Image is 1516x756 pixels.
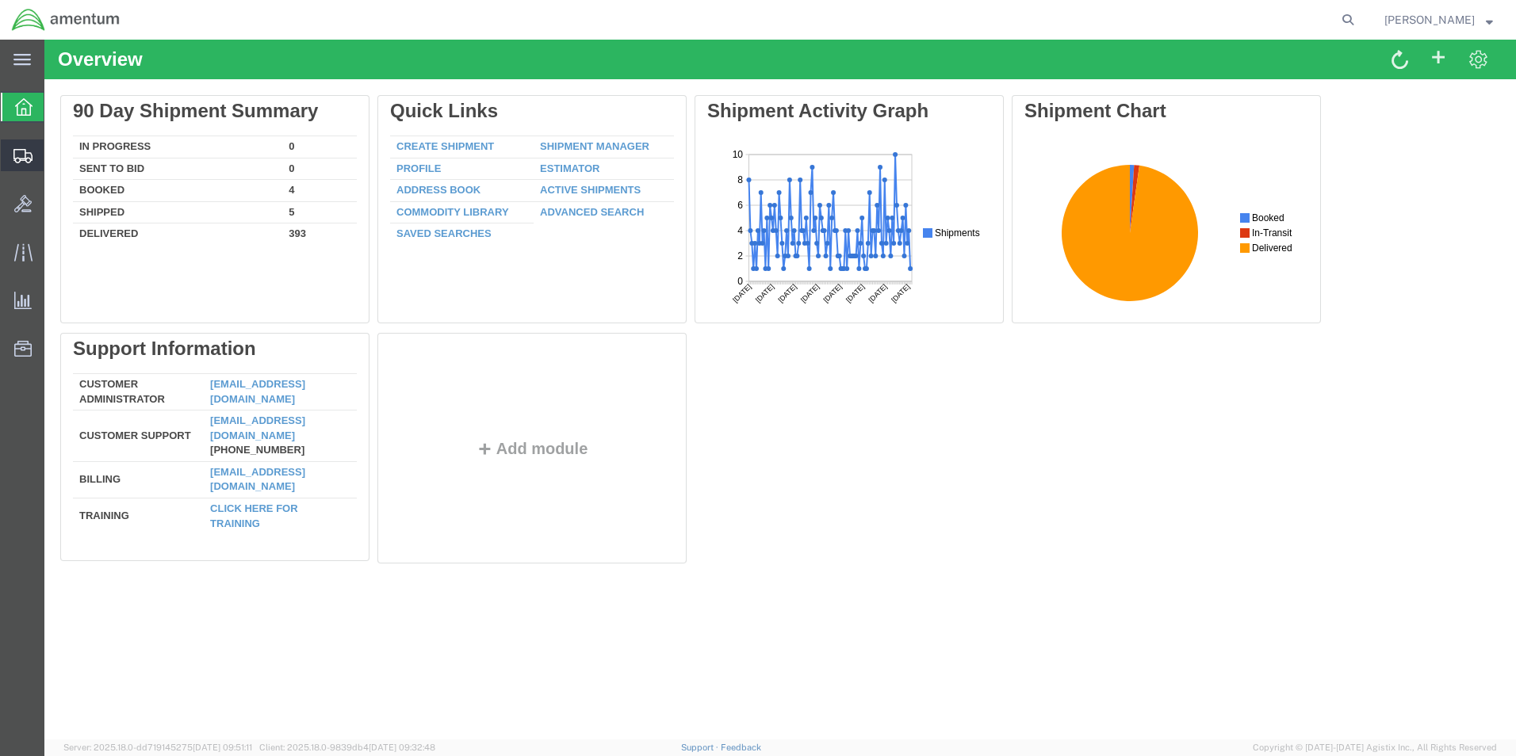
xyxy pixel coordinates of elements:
a: [EMAIL_ADDRESS][DOMAIN_NAME] [166,375,261,402]
text: [DATE] [137,139,159,161]
a: Click here for training [166,463,254,490]
a: Feedback [721,743,761,752]
text: 6 [30,57,36,68]
td: 0 [238,118,312,140]
td: 393 [238,184,312,202]
span: Client: 2025.18.0-9839db4 [259,743,435,752]
button: Add module [427,400,549,418]
text: 2 [30,108,36,119]
td: 0 [238,97,312,119]
a: Estimator [496,123,555,135]
span: [DATE] 09:51:11 [193,743,252,752]
td: 4 [238,140,312,162]
a: Saved Searches [352,188,447,200]
text: [DATE] [70,139,91,161]
a: Advanced Search [496,166,599,178]
a: Address Book [352,144,436,156]
text: [DATE] [92,139,113,161]
text: 0 [30,133,36,144]
a: [EMAIL_ADDRESS][DOMAIN_NAME] [166,426,261,453]
button: [PERSON_NAME] [1384,10,1494,29]
text: Delivered [228,100,268,111]
text: [DATE] [115,139,136,161]
img: logo [11,8,121,32]
a: Create Shipment [352,101,450,113]
a: Active Shipments [496,144,596,156]
text: Shipments [228,85,273,96]
td: Shipped [29,162,238,184]
span: Valentin Ortega [1384,11,1475,29]
iframe: FS Legacy Container [44,40,1516,739]
td: Delivered [29,184,238,202]
text: [DATE] [24,139,45,161]
a: Support [681,743,721,752]
td: Sent To Bid [29,118,238,140]
text: Booked [228,70,260,81]
span: Copyright © [DATE]-[DATE] Agistix Inc., All Rights Reserved [1253,741,1497,754]
text: 10 [25,6,36,17]
td: Training [29,458,159,491]
text: [DATE] [160,139,182,161]
span: [DATE] 09:32:48 [369,743,435,752]
text: [DATE] [47,139,68,161]
text: In-Transit [228,85,268,96]
div: Shipment Chart [980,60,1264,82]
td: Customer Administrator [29,334,159,371]
td: Billing [29,422,159,458]
div: Shipment Activity Graph [663,60,947,82]
div: Quick Links [346,60,630,82]
text: 4 [30,82,36,94]
td: [PHONE_NUMBER] [159,371,312,422]
text: 8 [30,32,36,43]
a: Shipment Manager [496,101,605,113]
a: Profile [352,123,396,135]
span: Server: 2025.18.0-dd719145275 [63,743,252,752]
text: [DATE] [182,139,204,161]
td: 5 [238,162,312,184]
div: Support Information [29,298,312,320]
td: Booked [29,140,238,162]
td: Customer Support [29,371,159,422]
a: [EMAIL_ADDRESS][DOMAIN_NAME] [166,338,261,365]
a: Commodity Library [352,166,465,178]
